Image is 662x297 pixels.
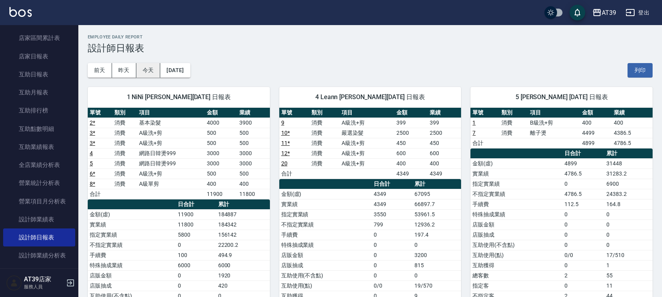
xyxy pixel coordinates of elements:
td: 399 [428,118,461,128]
a: 9 [281,120,284,126]
a: 設計師業績月報表 [3,265,75,283]
td: 66897.7 [412,199,461,209]
td: 0 [372,230,412,240]
td: 0 [563,179,604,189]
span: 4 Leann [PERSON_NAME][DATE] 日報表 [289,93,452,101]
th: 單號 [470,108,499,118]
td: 消費 [309,148,340,158]
td: 消費 [309,158,340,168]
td: 4786.5 [612,138,653,148]
td: 399 [394,118,428,128]
td: 0 [372,260,412,270]
button: save [570,5,585,20]
td: 0 [604,240,653,250]
td: 4899 [580,138,612,148]
td: 金額(虛) [279,189,372,199]
td: 0 [563,209,604,219]
a: 設計師日報表 [3,228,75,246]
td: 400 [394,158,428,168]
a: 全店業績分析表 [3,156,75,174]
td: 1920 [216,270,270,281]
td: 600 [428,148,461,158]
td: 店販金額 [279,250,372,260]
td: 不指定實業績 [88,240,176,250]
td: 手續費 [470,199,563,209]
td: 400 [237,179,270,189]
td: A級洗+剪 [137,138,205,148]
td: 實業績 [470,168,563,179]
td: 11900 [176,209,216,219]
td: 197.4 [412,230,461,240]
td: 2 [563,270,604,281]
a: 互助月報表 [3,83,75,101]
td: 500 [205,138,237,148]
td: 4786.5 [563,189,604,199]
table: a dense table [88,108,270,199]
td: 0 [604,230,653,240]
td: 店販金額 [88,270,176,281]
td: 3200 [412,250,461,260]
a: 店家區間累計表 [3,29,75,47]
td: A級洗+剪 [137,128,205,138]
td: 消費 [112,148,137,158]
td: 0/0 [372,281,412,291]
th: 金額 [394,108,428,118]
td: B級洗+剪 [528,118,580,128]
td: 164.8 [604,199,653,209]
td: 基本染髮 [137,118,205,128]
button: 列印 [628,63,653,78]
td: 合計 [470,138,499,148]
button: 前天 [88,63,112,78]
td: 11 [604,281,653,291]
td: 500 [237,128,270,138]
td: 11800 [237,189,270,199]
h3: 設計師日報表 [88,43,653,54]
td: 400 [205,179,237,189]
th: 累計 [604,148,653,159]
td: 500 [205,128,237,138]
td: 4349 [372,199,412,209]
td: 消費 [112,168,137,179]
td: 特殊抽成業績 [279,240,372,250]
td: A級洗+剪 [340,158,394,168]
td: 494.9 [216,250,270,260]
td: 0 [604,209,653,219]
td: 實業績 [279,199,372,209]
td: 消費 [499,128,528,138]
td: 店販抽成 [88,281,176,291]
td: 6000 [176,260,216,270]
td: 手續費 [279,230,372,240]
table: a dense table [279,108,461,179]
td: 總客數 [470,270,563,281]
td: A級洗+剪 [340,138,394,148]
td: 156142 [216,230,270,240]
td: 17/510 [604,250,653,260]
td: 店販抽成 [279,260,372,270]
h2: Employee Daily Report [88,34,653,40]
th: 類別 [112,108,137,118]
a: 5 [90,160,93,167]
button: 昨天 [112,63,136,78]
th: 類別 [309,108,340,118]
td: 消費 [112,158,137,168]
th: 項目 [528,108,580,118]
td: 0 [563,281,604,291]
td: 金額(虛) [88,209,176,219]
td: 19/570 [412,281,461,291]
td: 6000 [216,260,270,270]
td: 4499 [580,128,612,138]
td: 450 [394,138,428,148]
a: 設計師業績表 [3,210,75,228]
td: 1 [604,260,653,270]
td: 0 [176,240,216,250]
td: 3900 [237,118,270,128]
button: 今天 [136,63,161,78]
button: [DATE] [160,63,190,78]
td: 815 [412,260,461,270]
td: 4349 [428,168,461,179]
td: 指定實業績 [279,209,372,219]
td: 0 [563,260,604,270]
td: 4786.5 [563,168,604,179]
td: 5800 [176,230,216,240]
a: 互助點數明細 [3,120,75,138]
